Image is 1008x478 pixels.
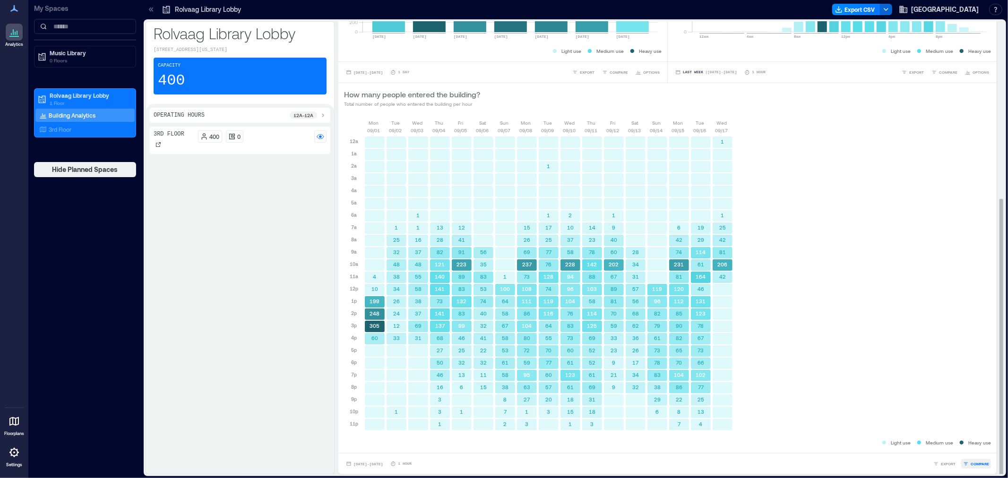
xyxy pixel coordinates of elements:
text: 42 [719,273,726,280]
p: Light use [561,47,581,55]
p: Medium use [596,47,624,55]
text: 114 [587,310,597,316]
p: 09/16 [694,127,706,134]
text: 48 [415,261,422,267]
text: 8pm [936,34,943,39]
p: 4p [351,334,357,341]
a: Analytics [2,21,26,50]
span: EXPORT [580,69,594,75]
button: COMPARE [961,459,991,469]
p: Thu [587,119,595,127]
text: 141 [435,286,445,292]
p: Wed [412,119,422,127]
text: 2 [569,212,572,218]
p: 2p [351,309,357,317]
text: 9 [612,224,616,230]
text: 38 [393,273,400,280]
text: 82 [654,310,661,316]
text: 10 [371,286,378,292]
text: 96 [567,286,574,292]
text: 12pm [841,34,850,39]
p: Medium use [926,47,953,55]
p: Fri [611,119,616,127]
p: 1p [351,297,357,305]
text: 58 [567,249,574,255]
text: 58 [589,298,595,304]
tspan: 0 [355,29,358,34]
p: Music Library [50,49,129,57]
p: [STREET_ADDRESS][US_STATE] [154,46,327,54]
text: 28 [632,249,639,255]
span: EXPORT [909,69,924,75]
p: 09/06 [476,127,489,134]
p: Wed [716,119,727,127]
text: 1 [504,273,507,280]
p: 7a [351,223,357,231]
text: 42 [719,237,726,243]
text: 83 [480,273,487,280]
button: [DATE]-[DATE] [344,459,385,469]
text: 31 [415,335,422,341]
text: [DATE] [454,34,467,39]
p: Total number of people who entered the building per hour [344,100,480,108]
p: 09/01 [368,127,380,134]
span: COMPARE [971,461,989,467]
text: 72 [524,347,530,353]
text: 112 [674,298,684,304]
text: 34 [632,261,639,267]
text: 86 [524,310,530,316]
text: 58 [502,335,508,341]
text: 25 [458,347,465,353]
text: 41 [458,237,465,243]
text: 90 [676,323,682,329]
p: Fri [458,119,464,127]
text: 1 [547,212,551,218]
text: [DATE] [372,34,386,39]
p: Heavy use [639,47,662,55]
text: 53 [502,347,508,353]
text: 103 [587,286,597,292]
p: My Spaces [34,4,136,13]
text: 1 [547,163,551,169]
text: 70 [611,310,617,316]
span: Hide Planned Spaces [52,165,118,174]
text: 38 [415,298,422,304]
p: Thu [435,119,443,127]
text: 77 [546,249,552,255]
text: 40 [611,237,617,243]
text: 123 [696,310,706,316]
text: 140 [435,273,445,280]
text: 228 [566,261,576,267]
text: 91 [458,249,465,255]
p: 3rd Floor [154,130,184,138]
text: 73 [437,298,443,304]
text: 65 [676,347,682,353]
text: 60 [567,347,574,353]
text: 32 [393,249,400,255]
p: 09/11 [585,127,598,134]
text: 83 [458,286,465,292]
text: 81 [611,298,617,304]
button: Hide Planned Spaces [34,162,136,177]
p: Rolvaag Library Lobby [154,24,327,43]
text: 231 [674,261,684,267]
p: Tue [696,119,704,127]
text: 80 [524,335,530,341]
text: 83 [458,310,465,316]
p: 8a [351,236,357,243]
text: 89 [611,286,617,292]
text: 1 [395,224,398,230]
text: 164 [696,273,706,280]
text: 4 [373,273,377,280]
text: 69 [415,323,422,329]
text: 17 [546,224,552,230]
text: 114 [696,249,706,255]
p: 09/08 [520,127,533,134]
text: 78 [698,323,704,329]
text: 1 [721,138,724,145]
text: 121 [435,261,445,267]
text: 33 [393,335,400,341]
p: Rolvaag Library Lobby [50,92,129,99]
p: 09/03 [411,127,424,134]
p: Floorplans [4,431,24,436]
